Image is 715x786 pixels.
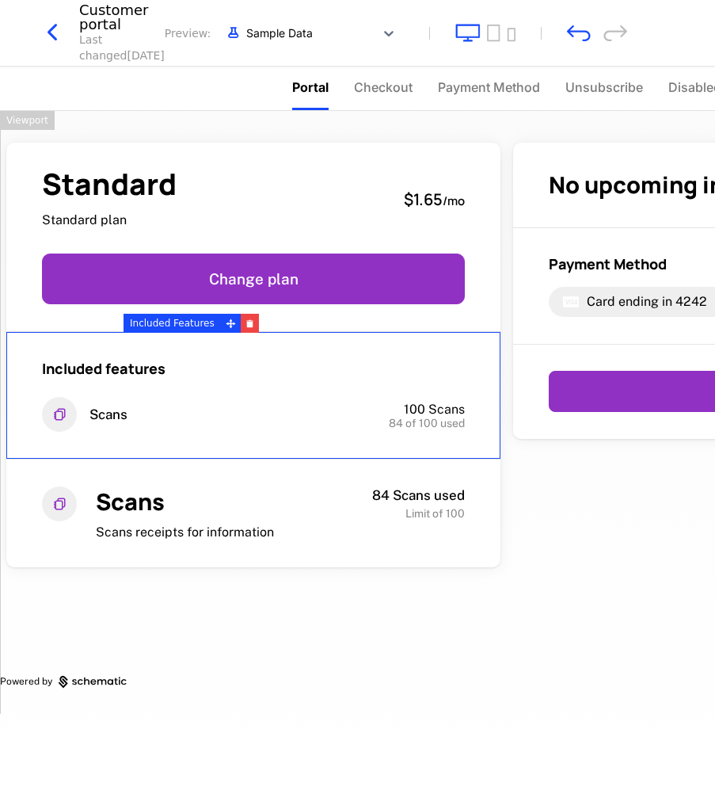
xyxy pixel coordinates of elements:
[79,3,165,32] div: Customer portal
[405,507,465,520] span: Limit of 100
[487,24,500,42] button: tablet
[42,254,465,304] button: Change plan
[42,212,177,229] span: Standard plan
[438,78,540,97] span: Payment Method
[89,406,127,424] span: Scans
[561,292,580,311] i: visa
[42,486,77,521] i: chips
[372,487,465,503] span: 84 Scans used
[292,78,329,97] span: Portal
[565,78,643,97] span: Unsubscribe
[567,25,591,41] div: undo
[42,170,177,199] span: Standard
[675,294,707,309] span: 4242
[389,418,465,429] span: 84 of 100 used
[124,314,221,333] div: Included Features
[455,24,481,42] button: desktop
[42,359,165,378] span: Included features
[404,402,465,417] span: 100 Scans
[96,486,165,517] span: Scans
[549,254,667,273] span: Payment Method
[587,294,672,309] span: Card ending in
[42,397,77,432] i: chips
[443,193,465,209] sub: / mo
[507,28,515,42] button: mobile
[79,32,165,63] div: Last changed [DATE]
[354,78,413,97] span: Checkout
[96,525,274,540] span: Scans receipts for information
[404,189,443,210] span: $1.65
[603,25,627,41] div: redo
[165,25,211,41] span: Preview:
